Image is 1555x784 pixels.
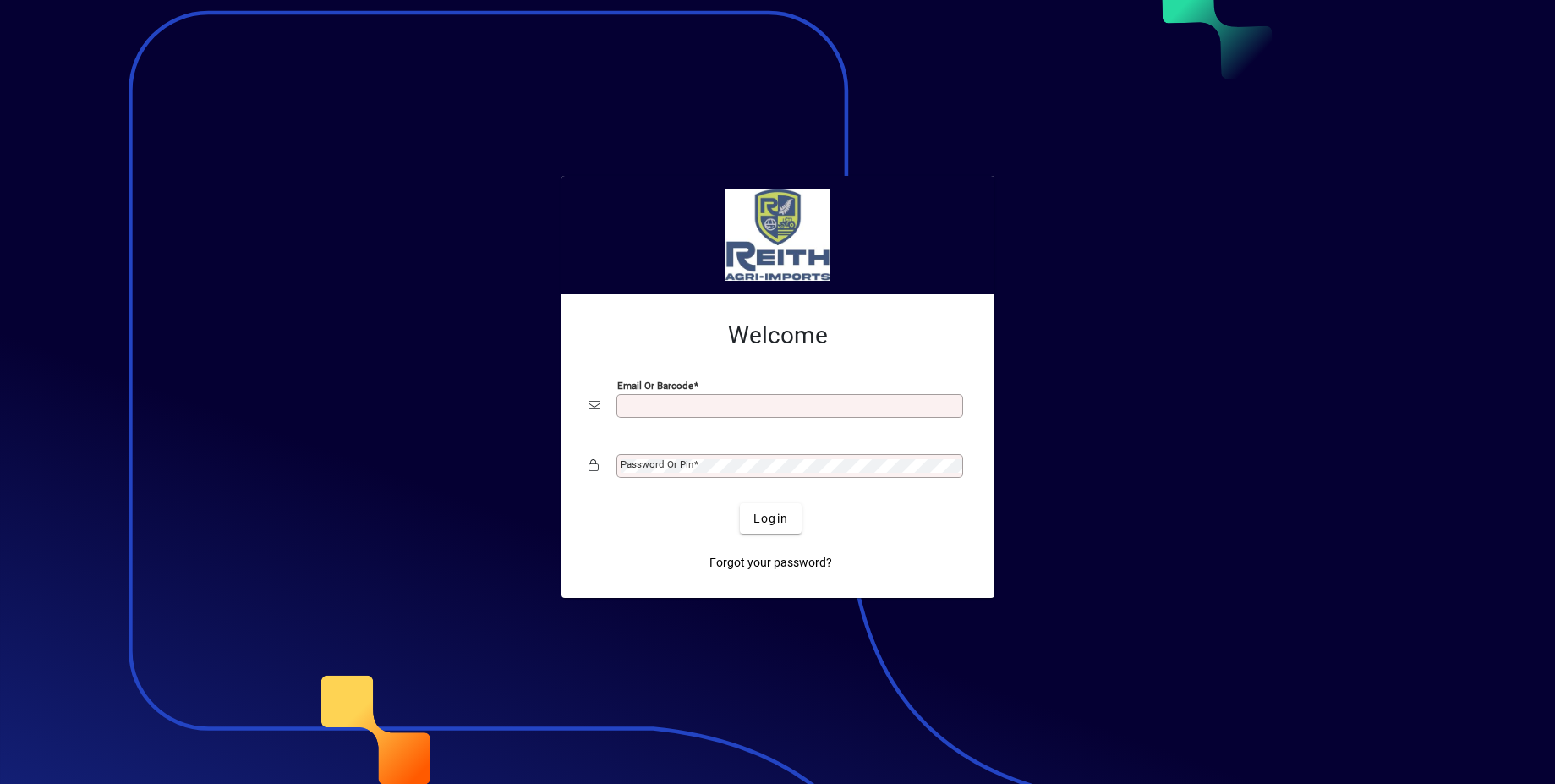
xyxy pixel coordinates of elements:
[703,547,839,578] a: Forgot your password?
[621,458,693,470] mat-label: Password or Pin
[709,554,832,572] span: Forgot your password?
[740,503,802,534] button: Login
[617,380,693,392] mat-label: Email or Barcode
[589,321,967,350] h2: Welcome
[753,510,788,528] span: Login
